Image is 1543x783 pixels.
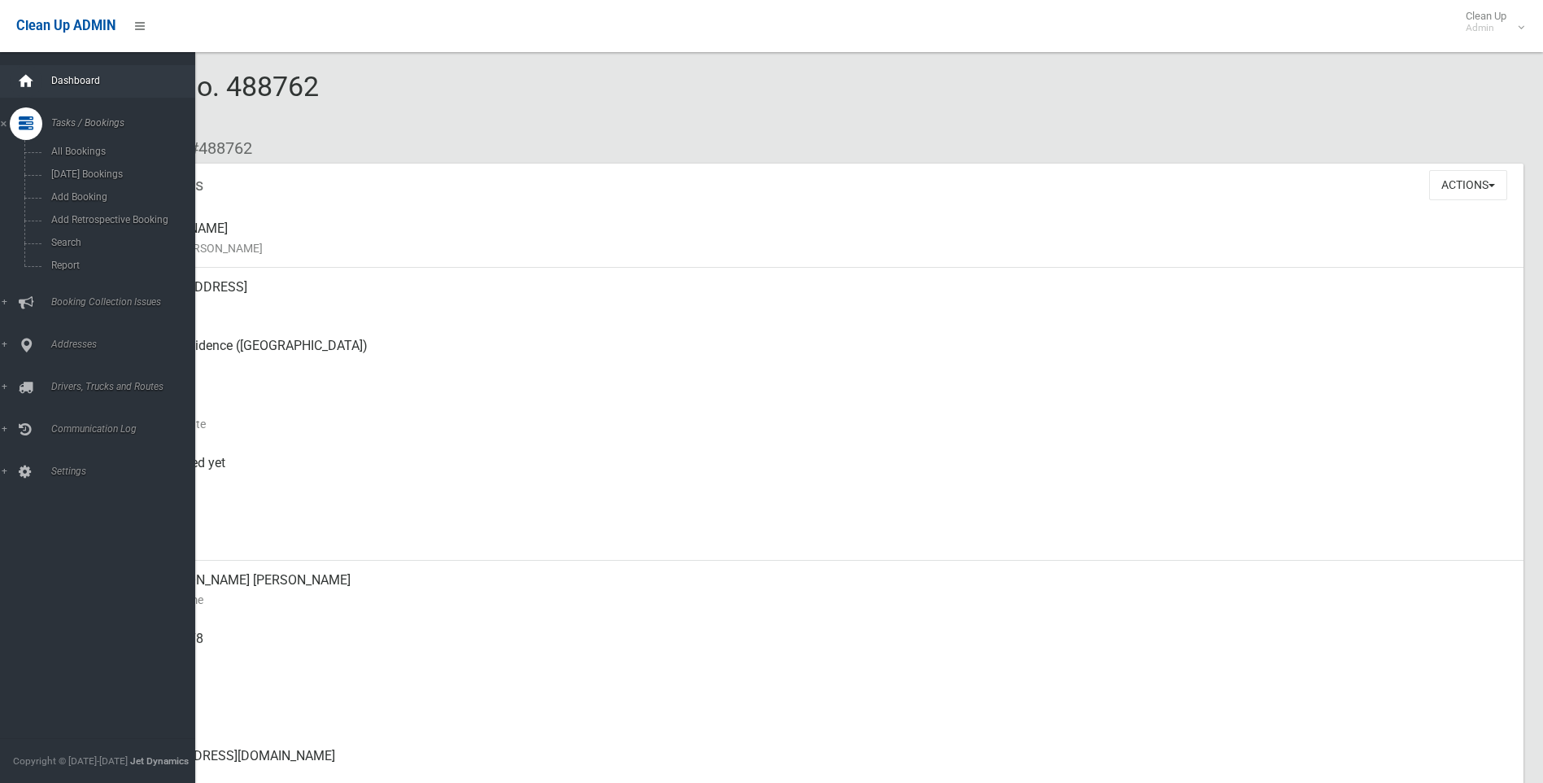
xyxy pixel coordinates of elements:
span: Search [46,237,194,248]
li: #488762 [177,133,252,164]
span: Dashboard [46,75,207,86]
div: [STREET_ADDRESS] [130,268,1510,326]
div: [PERSON_NAME] [130,209,1510,268]
span: Booking No. 488762 [72,70,319,133]
div: [DATE] [130,502,1510,561]
div: Not collected yet [130,444,1510,502]
span: Booking Collection Issues [46,296,207,308]
strong: Jet Dynamics [130,755,189,767]
small: Admin [1466,22,1506,34]
span: All Bookings [46,146,194,157]
span: Clean Up ADMIN [16,18,116,33]
span: Tasks / Bookings [46,117,207,129]
span: Drivers, Trucks and Routes [46,381,207,392]
span: Settings [46,466,207,477]
div: [DATE] [130,385,1510,444]
small: Pickup Point [130,356,1510,375]
span: Report [46,260,194,271]
span: Add Booking [46,191,194,203]
div: Side of Residence ([GEOGRAPHIC_DATA]) [130,326,1510,385]
div: Thi [PERSON_NAME] [PERSON_NAME] [130,561,1510,619]
small: Address [130,297,1510,317]
span: Clean Up [1458,10,1523,34]
span: Addresses [46,339,207,350]
div: None given [130,678,1510,737]
button: Actions [1429,170,1507,200]
small: Collected At [130,473,1510,492]
small: Name of [PERSON_NAME] [130,238,1510,258]
span: Copyright © [DATE]-[DATE] [13,755,128,767]
span: Add Retrospective Booking [46,214,194,225]
div: 0451001978 [130,619,1510,678]
span: [DATE] Bookings [46,168,194,180]
span: Communication Log [46,423,207,435]
small: Collection Date [130,414,1510,434]
small: Zone [130,531,1510,551]
small: Mobile [130,649,1510,668]
small: Contact Name [130,590,1510,610]
small: Landline [130,707,1510,727]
